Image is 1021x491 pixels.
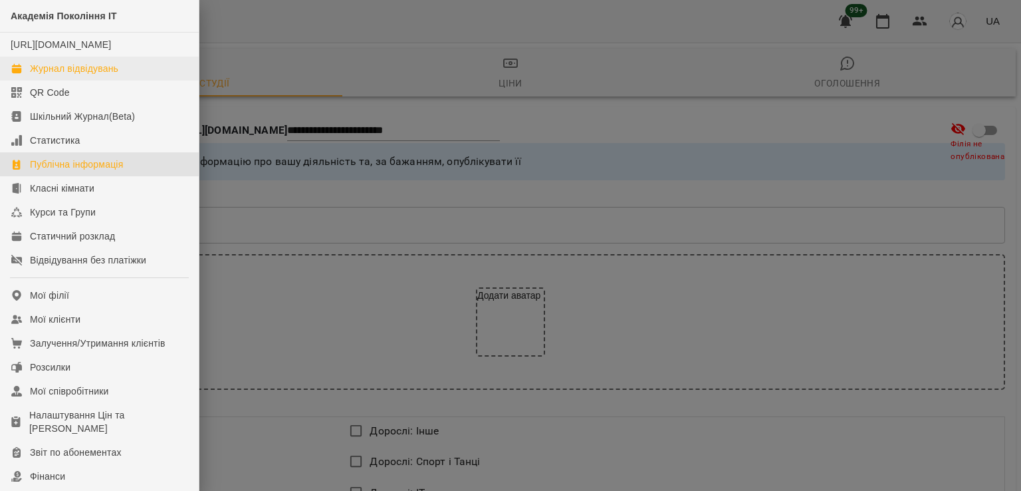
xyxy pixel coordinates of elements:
[30,110,135,123] div: Шкільний Журнал(Beta)
[30,253,146,267] div: Відвідування без платіжки
[30,206,96,219] div: Курси та Групи
[30,385,109,398] div: Мої співробітники
[29,409,188,435] div: Налаштування Цін та [PERSON_NAME]
[30,337,166,350] div: Залучення/Утримання клієнтів
[30,361,70,374] div: Розсилки
[30,86,70,99] div: QR Code
[30,182,94,195] div: Класні кімнати
[30,446,122,459] div: Звіт по абонементах
[11,39,111,50] a: [URL][DOMAIN_NAME]
[30,313,80,326] div: Мої клієнти
[30,230,115,243] div: Статичний розклад
[11,11,117,21] span: Академія Покоління ІТ
[30,62,118,75] div: Журнал відвідувань
[30,289,69,302] div: Мої філії
[30,470,65,483] div: Фінанси
[30,158,123,171] div: Публічна інформація
[30,134,80,147] div: Статистика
